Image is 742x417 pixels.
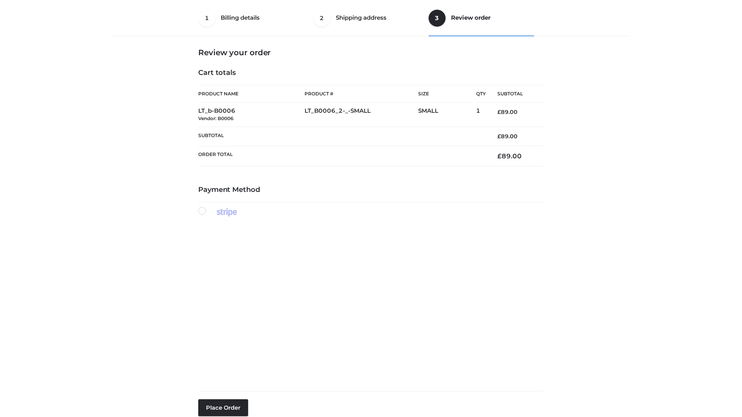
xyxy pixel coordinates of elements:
td: LT_B0006_2-_-SMALL [305,103,418,127]
small: Vendor: B0006 [198,115,233,121]
span: £ [497,152,502,160]
button: Place order [198,399,248,416]
th: Product # [305,85,418,103]
th: Subtotal [198,127,486,146]
iframe: Secure payment input frame [197,215,542,385]
h4: Payment Method [198,186,544,194]
th: Order Total [198,146,486,166]
th: Qty [476,85,486,103]
bdi: 89.00 [497,108,517,115]
bdi: 89.00 [497,152,522,160]
th: Product Name [198,85,305,103]
td: SMALL [418,103,476,127]
bdi: 89.00 [497,133,517,140]
th: Size [418,85,472,103]
span: £ [497,133,501,140]
span: £ [497,108,501,115]
th: Subtotal [486,85,544,103]
td: 1 [476,103,486,127]
td: LT_b-B0006 [198,103,305,127]
h3: Review your order [198,48,544,57]
h4: Cart totals [198,69,544,77]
